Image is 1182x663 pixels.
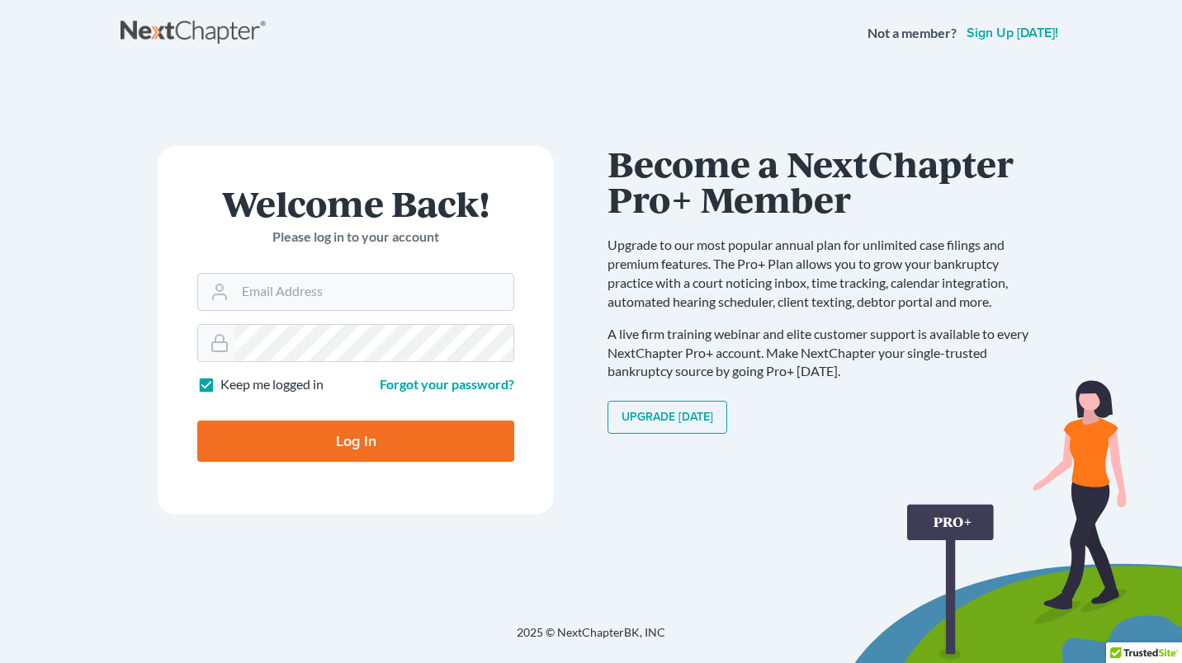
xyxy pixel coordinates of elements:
p: A live firm training webinar and elite customer support is available to every NextChapter Pro+ ac... [608,325,1045,382]
h1: Become a NextChapter Pro+ Member [608,146,1045,216]
input: Email Address [235,274,513,310]
a: Forgot your password? [380,376,514,392]
a: Sign up [DATE]! [963,26,1061,40]
p: Please log in to your account [197,228,514,247]
p: Upgrade to our most popular annual plan for unlimited case filings and premium features. The Pro+... [608,236,1045,311]
div: 2025 © NextChapterBK, INC [121,624,1061,654]
label: Keep me logged in [220,375,324,394]
a: Upgrade [DATE] [608,401,727,434]
strong: Not a member? [868,24,957,43]
h1: Welcome Back! [197,186,514,221]
input: Log In [197,421,514,462]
